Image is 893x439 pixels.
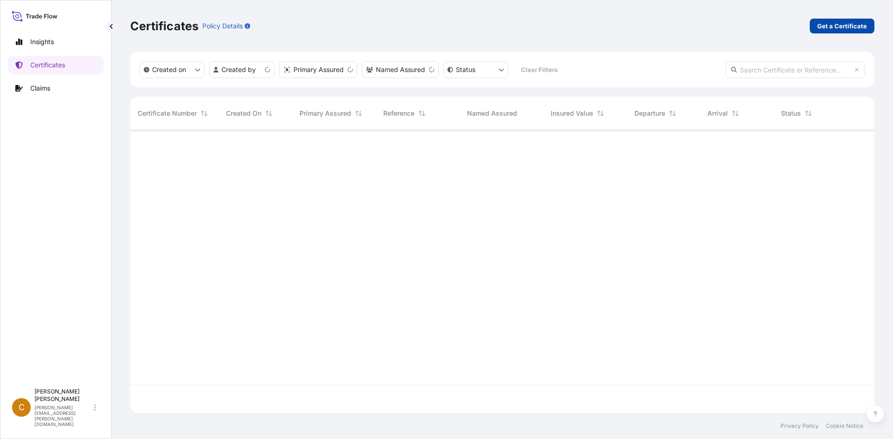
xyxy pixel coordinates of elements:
[34,388,92,403] p: [PERSON_NAME] [PERSON_NAME]
[810,19,874,33] a: Get a Certificate
[781,109,801,118] span: Status
[226,109,261,118] span: Created On
[8,33,104,51] a: Insights
[707,109,728,118] span: Arrival
[221,65,256,74] p: Created by
[19,403,25,412] span: C
[199,108,210,119] button: Sort
[30,37,54,46] p: Insights
[30,84,50,93] p: Claims
[362,61,439,78] button: cargoOwner Filter options
[8,56,104,74] a: Certificates
[595,108,606,119] button: Sort
[353,108,364,119] button: Sort
[467,109,517,118] span: Named Assured
[130,19,199,33] p: Certificates
[817,21,867,31] p: Get a Certificate
[279,61,357,78] button: distributor Filter options
[726,61,865,78] input: Search Certificate or Reference...
[416,108,427,119] button: Sort
[263,108,274,119] button: Sort
[383,109,414,118] span: Reference
[293,65,344,74] p: Primary Assured
[300,109,351,118] span: Primary Assured
[667,108,678,119] button: Sort
[513,62,565,77] button: Clear Filters
[140,61,205,78] button: createdOn Filter options
[152,65,186,74] p: Created on
[803,108,814,119] button: Sort
[8,79,104,98] a: Claims
[780,422,819,430] a: Privacy Policy
[456,65,475,74] p: Status
[826,422,863,430] a: Cookie Notice
[376,65,425,74] p: Named Assured
[443,61,508,78] button: certificateStatus Filter options
[521,65,558,74] p: Clear Filters
[30,60,65,70] p: Certificates
[34,405,92,427] p: [PERSON_NAME][EMAIL_ADDRESS][PERSON_NAME][DOMAIN_NAME]
[202,21,243,31] p: Policy Details
[551,109,593,118] span: Insured Value
[730,108,741,119] button: Sort
[138,109,197,118] span: Certificate Number
[634,109,665,118] span: Departure
[209,61,274,78] button: createdBy Filter options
